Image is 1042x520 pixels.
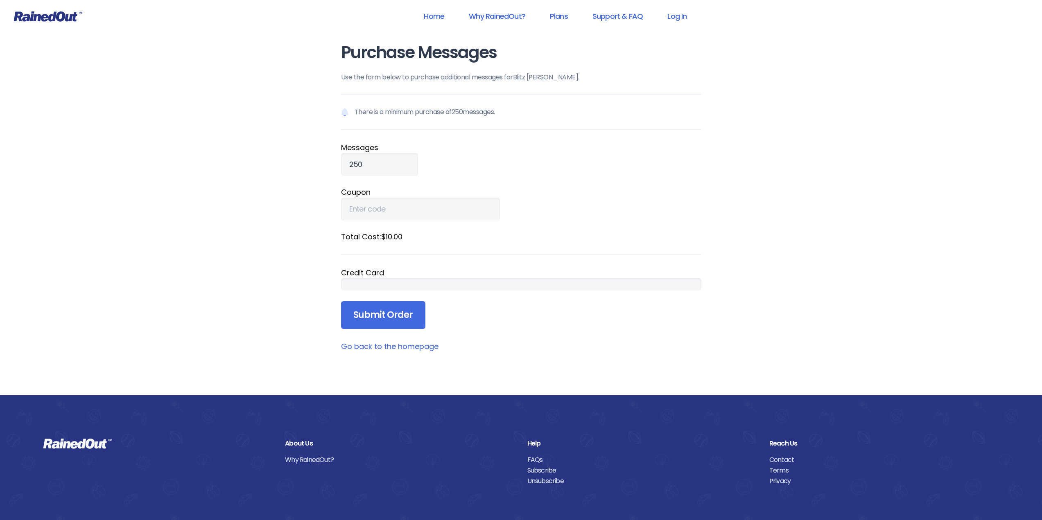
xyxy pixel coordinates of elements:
div: Reach Us [769,438,999,449]
a: Log In [657,7,697,25]
a: FAQs [527,455,757,465]
a: Plans [539,7,579,25]
img: Notification icon [341,107,348,117]
p: There is a minimum purchase of 250 messages. [341,95,701,130]
input: Qty [341,153,418,176]
a: Support & FAQ [582,7,653,25]
div: Credit Card [341,267,701,278]
a: Terms [769,465,999,476]
a: Privacy [769,476,999,486]
div: About Us [285,438,515,449]
a: Why RainedOut? [458,7,536,25]
a: Subscribe [527,465,757,476]
a: Home [413,7,455,25]
label: Message s [341,142,701,153]
div: Help [527,438,757,449]
a: Why RainedOut? [285,455,515,465]
p: Use the form below to purchase additional messages for Blitz [PERSON_NAME] . [341,72,701,82]
a: Contact [769,455,999,465]
label: Coupon [341,187,701,198]
a: Go back to the homepage [341,341,438,351]
h1: Purchase Messages [341,43,701,62]
a: Unsubscribe [527,476,757,486]
input: Enter code [341,198,500,221]
label: Total Cost: $10.00 [341,231,701,242]
input: Submit Order [341,301,425,329]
